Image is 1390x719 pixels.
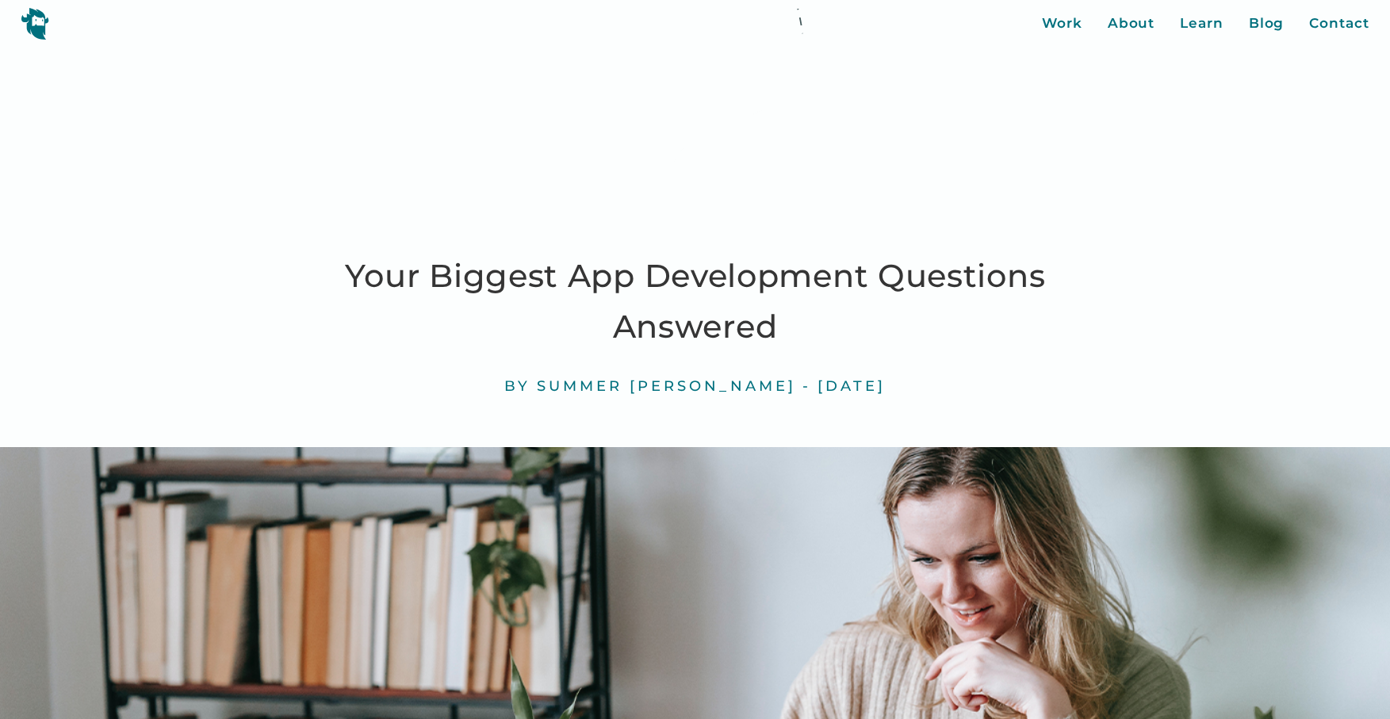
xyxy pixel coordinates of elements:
a: Learn [1180,13,1223,34]
div: Summer [PERSON_NAME] [537,377,796,396]
div: [DATE] [818,377,886,396]
div: - [802,377,811,396]
img: yeti logo icon [21,7,49,40]
a: About [1108,13,1155,34]
a: Blog [1249,13,1285,34]
a: Contact [1309,13,1369,34]
a: Work [1042,13,1082,34]
div: By [504,377,530,396]
h1: Your Biggest App Development Questions Answered [339,251,1052,352]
